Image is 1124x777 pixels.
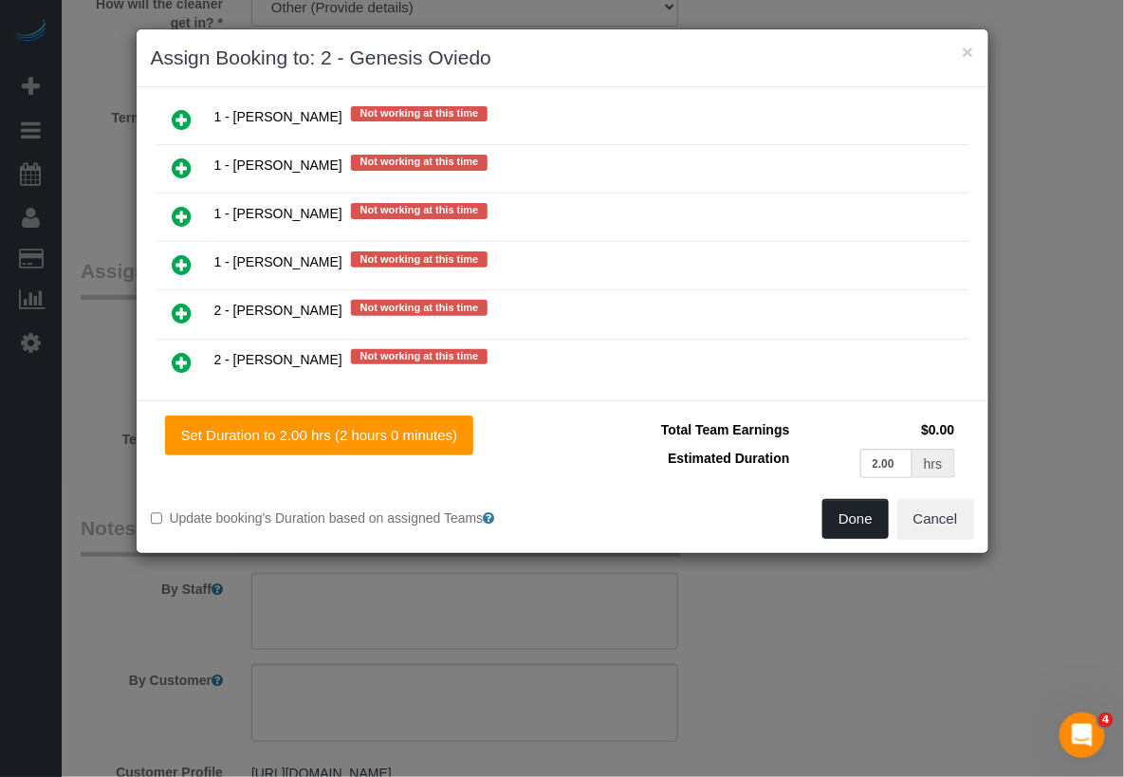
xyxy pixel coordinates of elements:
span: Not working at this time [351,300,488,315]
span: Not working at this time [351,349,488,364]
span: Not working at this time [351,203,488,218]
span: 1 - [PERSON_NAME] [214,109,342,124]
label: Update booking's Duration based on assigned Teams [151,509,548,527]
button: Done [822,499,889,539]
span: 1 - [PERSON_NAME] [214,255,342,270]
span: 2 - [PERSON_NAME] [214,352,342,367]
button: Set Duration to 2.00 hrs (2 hours 0 minutes) [165,416,474,455]
td: $0.00 [795,416,960,444]
span: Not working at this time [351,155,488,170]
button: Cancel [897,499,974,539]
div: hrs [912,449,954,478]
button: × [962,42,973,62]
span: Not working at this time [351,106,488,121]
td: Total Team Earnings [577,416,795,444]
span: 1 - [PERSON_NAME] [214,158,342,174]
span: 2 - [PERSON_NAME] [214,304,342,319]
span: 4 [1098,712,1114,728]
iframe: Intercom live chat [1060,712,1105,758]
span: 1 - [PERSON_NAME] [214,207,342,222]
input: Update booking's Duration based on assigned Teams [151,512,163,525]
span: Not working at this time [351,251,488,267]
span: Estimated Duration [668,451,789,466]
h3: Assign Booking to: 2 - Genesis Oviedo [151,44,974,72]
